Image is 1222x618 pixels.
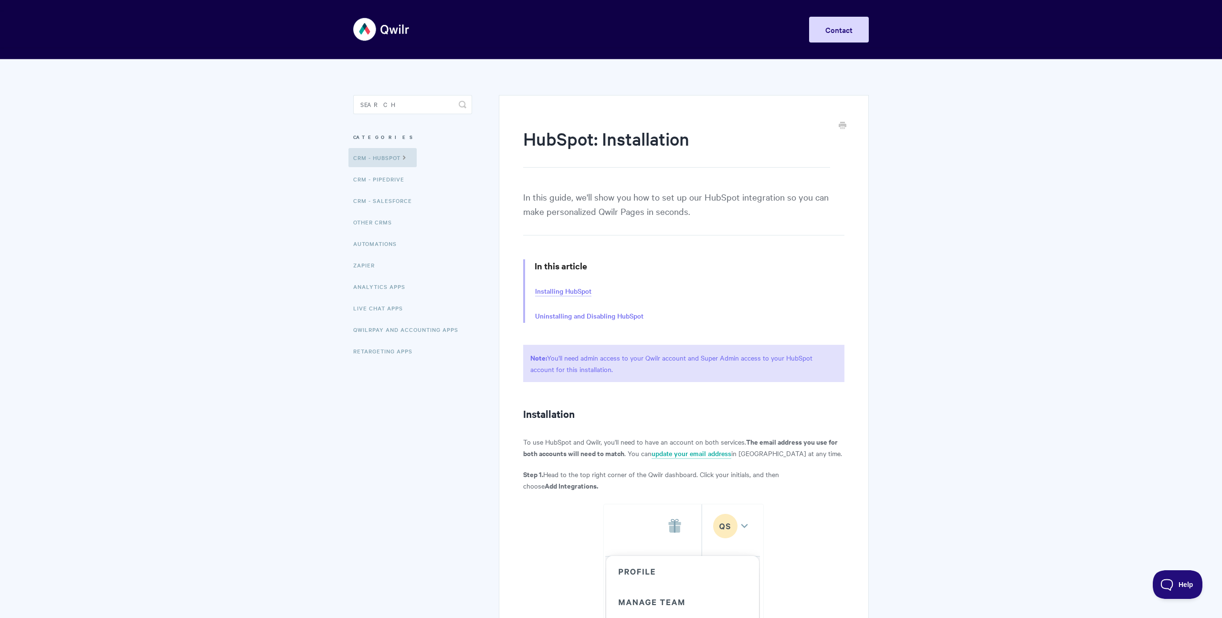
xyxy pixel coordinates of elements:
[523,127,830,168] h1: HubSpot: Installation
[545,480,598,490] strong: Add Integrations.
[523,436,844,459] p: To use HubSpot and Qwilr, you'll need to have an account on both services. . You can in [GEOGRAPH...
[809,17,869,43] a: Contact
[535,286,591,297] a: Installing HubSpot
[530,352,547,362] strong: Note:
[523,469,844,491] p: Head to the top right corner of the Qwilr dashboard. Click your initials, and then choose
[353,341,420,361] a: Retargeting Apps
[353,191,419,210] a: CRM - Salesforce
[535,259,844,273] h3: In this article
[535,311,643,321] a: Uninstalling and Disabling HubSpot
[353,277,412,296] a: Analytics Apps
[353,170,411,189] a: CRM - Pipedrive
[523,345,844,382] p: You'll need admin access to your Qwilr account and Super Admin access to your HubSpot account for...
[523,469,543,479] strong: Step 1.
[353,128,472,146] h3: Categories
[353,298,410,318] a: Live Chat Apps
[353,320,465,339] a: QwilrPay and Accounting Apps
[839,121,846,131] a: Print this Article
[353,234,404,253] a: Automations
[523,406,844,421] h2: Installation
[1153,570,1203,599] iframe: Toggle Customer Support
[523,190,844,235] p: In this guide, we'll show you how to set up our HubSpot integration so you can make personalized ...
[353,213,399,232] a: Other CRMs
[353,256,382,275] a: Zapier
[348,148,417,167] a: CRM - HubSpot
[353,11,410,47] img: Qwilr Help Center
[652,448,731,459] a: update your email address
[353,95,472,114] input: Search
